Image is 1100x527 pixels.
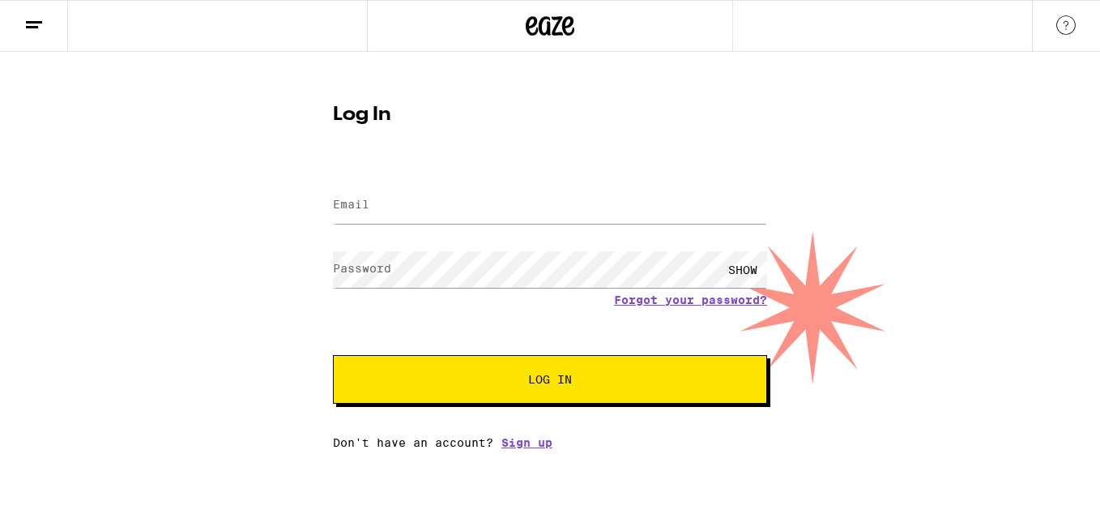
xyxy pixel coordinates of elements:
div: Don't have an account? [333,436,767,449]
span: Log In [528,374,572,385]
input: Email [333,187,767,224]
label: Password [333,262,391,275]
a: Sign up [501,436,552,449]
label: Email [333,198,369,211]
a: Forgot your password? [614,293,767,306]
button: Log In [333,355,767,404]
h1: Log In [333,105,767,125]
div: SHOW [718,251,767,288]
